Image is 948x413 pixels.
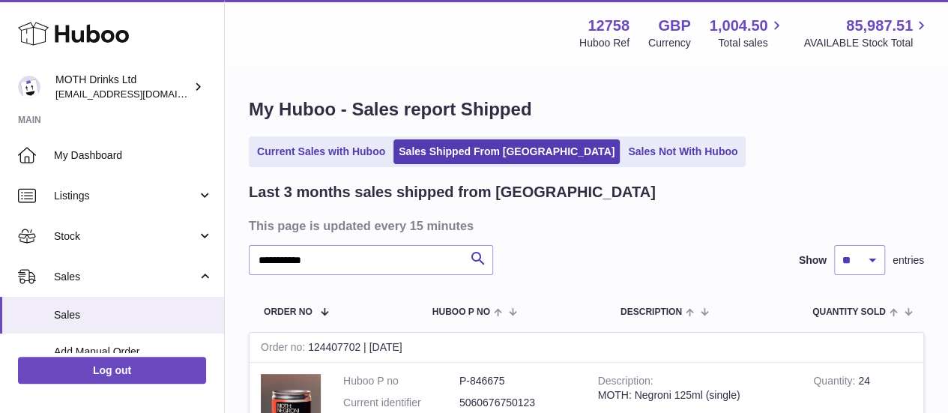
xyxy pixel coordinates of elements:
[55,73,190,101] div: MOTH Drinks Ltd
[598,375,653,391] strong: Description
[803,36,930,50] span: AVAILABLE Stock Total
[55,88,220,100] span: [EMAIL_ADDRESS][DOMAIN_NAME]
[18,357,206,384] a: Log out
[343,374,459,388] dt: Huboo P no
[648,36,691,50] div: Currency
[710,16,785,50] a: 1,004.50 Total sales
[588,16,630,36] strong: 12758
[249,97,924,121] h1: My Huboo - Sales report Shipped
[459,396,576,410] dd: 5060676750123
[621,307,682,317] span: Description
[803,16,930,50] a: 85,987.51 AVAILABLE Stock Total
[249,217,920,234] h3: This page is updated every 15 minutes
[799,253,827,268] label: Show
[343,396,459,410] dt: Current identifier
[252,139,390,164] a: Current Sales with Huboo
[250,333,923,363] div: 124407702 | [DATE]
[249,182,656,202] h2: Last 3 months sales shipped from [GEOGRAPHIC_DATA]
[261,341,308,357] strong: Order no
[393,139,620,164] a: Sales Shipped From [GEOGRAPHIC_DATA]
[18,76,40,98] img: orders@mothdrinks.com
[459,374,576,388] dd: P-846675
[718,36,785,50] span: Total sales
[54,308,213,322] span: Sales
[54,345,213,359] span: Add Manual Order
[579,36,630,50] div: Huboo Ref
[598,388,791,403] div: MOTH: Negroni 125ml (single)
[54,189,197,203] span: Listings
[893,253,924,268] span: entries
[54,270,197,284] span: Sales
[432,307,490,317] span: Huboo P no
[846,16,913,36] span: 85,987.51
[54,148,213,163] span: My Dashboard
[623,139,743,164] a: Sales Not With Huboo
[54,229,197,244] span: Stock
[264,307,313,317] span: Order No
[710,16,768,36] span: 1,004.50
[658,16,690,36] strong: GBP
[813,375,858,391] strong: Quantity
[812,307,886,317] span: Quantity Sold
